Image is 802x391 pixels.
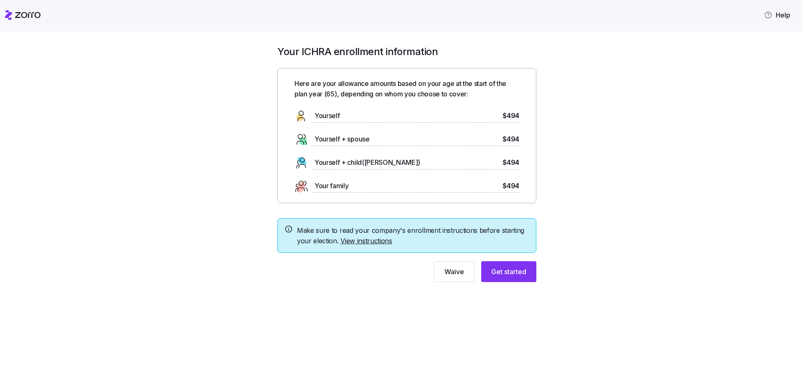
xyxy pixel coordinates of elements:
span: $494 [503,134,519,144]
span: Waive [444,267,464,277]
span: Make sure to read your company's enrollment instructions before starting your election. [297,225,529,246]
h1: Your ICHRA enrollment information [277,45,536,58]
span: $494 [503,157,519,168]
button: Help [757,7,797,23]
span: Yourself + child([PERSON_NAME]) [315,157,420,168]
a: View instructions [340,237,392,245]
span: Here are your allowance amounts based on your age at the start of the plan year ( 65 ), depending... [294,78,519,99]
span: Your family [315,181,348,191]
span: Yourself [315,111,340,121]
span: $494 [503,181,519,191]
span: Get started [491,267,526,277]
button: Get started [481,261,536,282]
span: Yourself + spouse [315,134,370,144]
span: $494 [503,111,519,121]
span: Help [764,10,790,20]
button: Waive [434,261,475,282]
